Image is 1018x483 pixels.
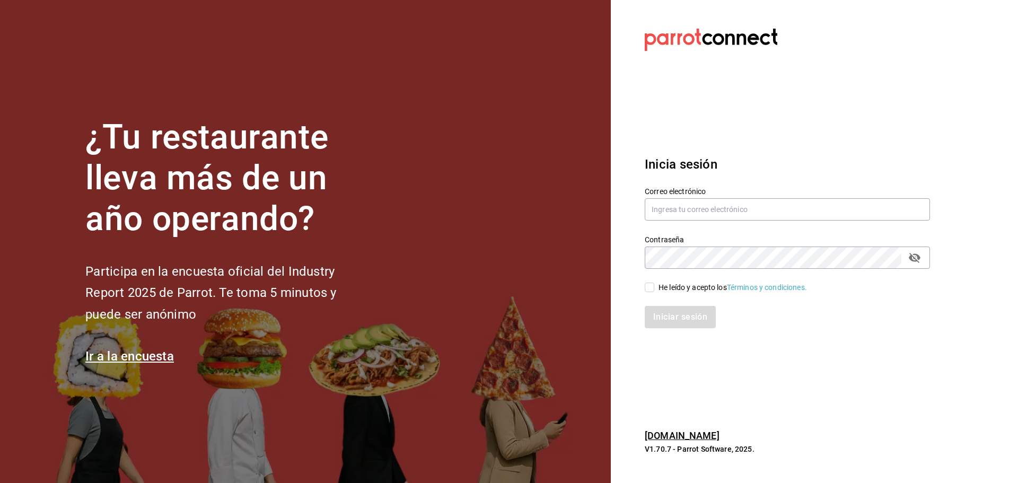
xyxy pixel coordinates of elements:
[85,261,372,326] h2: Participa en la encuesta oficial del Industry Report 2025 de Parrot. Te toma 5 minutos y puede se...
[906,249,924,267] button: passwordField
[645,430,719,441] a: [DOMAIN_NAME]
[645,236,930,243] label: Contraseña
[85,349,174,364] a: Ir a la encuesta
[645,444,930,454] p: V1.70.7 - Parrot Software, 2025.
[645,198,930,221] input: Ingresa tu correo electrónico
[727,283,807,292] a: Términos y condiciones.
[85,117,372,239] h1: ¿Tu restaurante lleva más de un año operando?
[645,155,930,174] h3: Inicia sesión
[659,282,807,293] div: He leído y acepto los
[645,188,930,195] label: Correo electrónico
